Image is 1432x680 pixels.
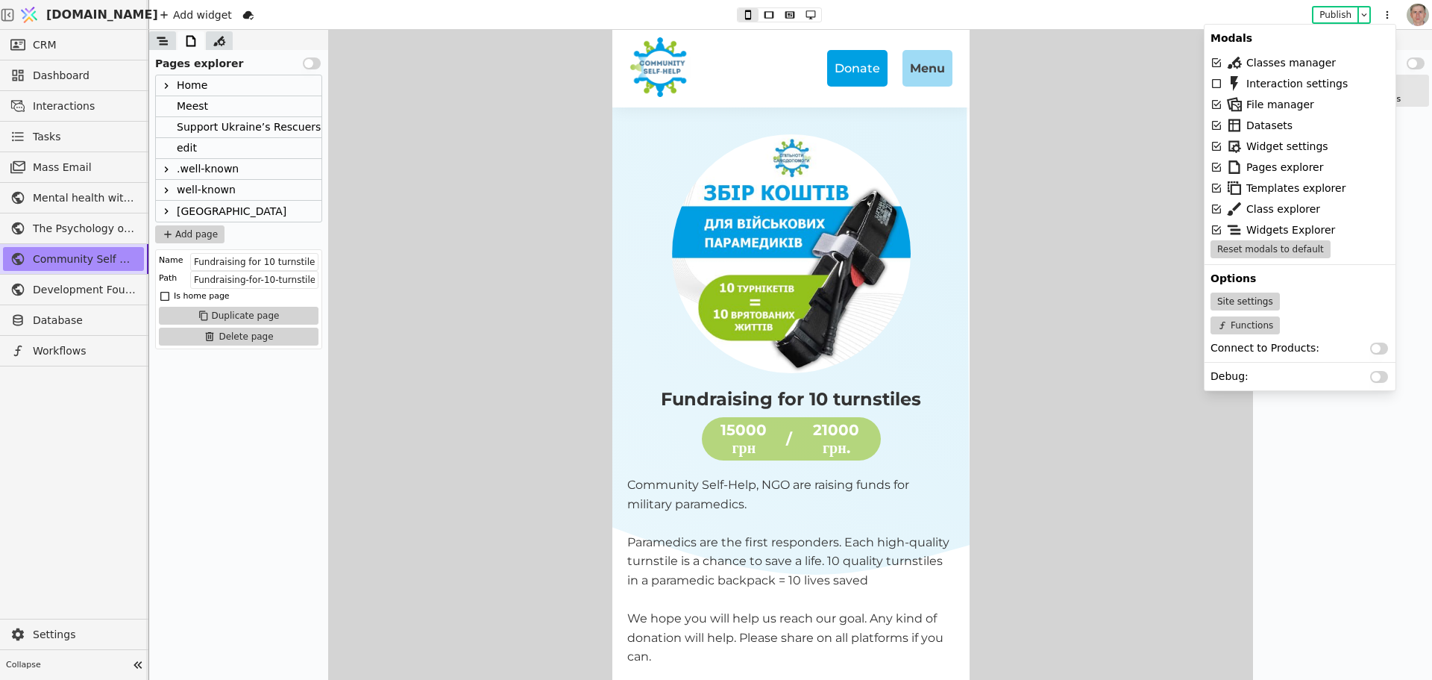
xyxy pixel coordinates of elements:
[1246,178,1345,199] div: Templates explorer
[33,99,136,114] span: Interactions
[3,125,144,149] a: Tasks
[1246,52,1336,73] div: Classes manager
[177,96,208,116] div: Meest
[156,117,321,138] div: Support Ukraine’s Rescuers | Зробити внесок для рятівників
[3,623,144,646] a: Settings
[6,659,128,672] span: Collapse
[33,129,61,145] span: Tasks
[33,343,136,359] span: Workflows
[15,579,342,637] p: We hope you will help us reach our goal. Any kind of donation will help. Please share on all plat...
[177,159,239,179] div: .well-known
[177,117,502,137] div: Support Ukraine’s Rescuers | Зробити внесок для рятівників
[3,278,144,302] a: Development Foundation
[1210,240,1331,258] button: Reset modals to default
[1246,73,1348,94] div: Interaction settings
[1313,7,1357,22] button: Publish
[33,221,136,237] span: The Psychology of War
[33,282,136,298] span: Development Foundation
[33,627,136,643] span: Settings
[48,358,309,380] div: Fundraising for 10 turnstiles
[3,216,144,240] a: The Psychology of War
[3,94,144,118] a: Interactions
[1246,115,1293,136] div: Datasets
[1210,340,1319,356] span: Connect to Products:
[15,1,149,29] a: [DOMAIN_NAME]
[33,68,136,84] span: Dashboard
[177,75,207,96] div: Home
[156,201,321,222] div: [GEOGRAPHIC_DATA]
[174,289,230,304] div: Is home page
[1210,316,1280,334] button: Functions
[33,160,136,175] span: Mass Email
[159,328,318,346] button: Delete page
[156,159,321,180] div: .well-known
[187,391,260,427] div: 21000 грн.
[3,186,144,210] a: Mental health without prejudice project
[1246,94,1314,115] div: File manager
[33,252,136,267] span: Community Self Help
[18,1,40,29] img: Logo
[155,225,224,243] button: Add page
[33,313,136,328] span: Database
[1246,219,1335,240] div: Widgets Explorer
[3,155,144,179] a: Mass Email
[1246,136,1328,157] div: Widget settings
[1210,293,1280,311] button: Site settings
[159,271,177,286] div: Path
[1246,157,1323,178] div: Pages explorer
[149,50,328,72] div: Pages explorer
[3,247,144,271] a: Community Self Help
[3,63,144,87] a: Dashboard
[97,391,167,427] div: 15000 грн
[177,201,286,222] div: [GEOGRAPHIC_DATA]
[15,503,342,561] p: Paramedics are the first responders. Each high-quality turnstile is a chance to save a life. 10 q...
[15,446,342,484] p: Community Self-Help, NGO are raising funds for military paramedics.
[46,6,158,24] span: [DOMAIN_NAME]
[1210,271,1389,287] h4: Options
[1210,369,1249,384] span: Debug:
[159,253,183,268] div: Name
[290,20,340,57] div: Menu
[177,138,197,158] div: edit
[3,339,144,363] a: Workflows
[1407,4,1429,26] img: 1560949290925-CROPPED-IMG_0201-2-.jpg
[1246,199,1320,219] div: Class explorer
[33,190,136,206] span: Mental health without prejudice project
[156,138,321,159] div: edit
[3,308,144,332] a: Database
[1210,31,1389,46] h4: Modals
[174,400,180,418] div: /
[15,7,79,67] img: 1645367375117-communityselfhelp-logo-En-180.png
[156,75,321,96] div: Home
[3,33,144,57] a: CRM
[156,180,321,201] div: well-known
[177,180,236,200] div: well-known
[155,6,236,24] div: Add widget
[33,37,57,53] span: CRM
[159,307,318,325] button: Duplicate page
[156,96,321,117] div: Meest
[60,105,298,343] img: 1701189953331-2023-11-28_18.43.40.jpg
[215,20,275,57] a: Donate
